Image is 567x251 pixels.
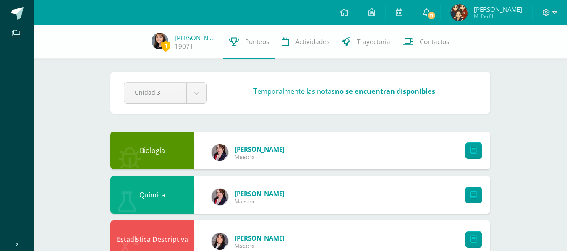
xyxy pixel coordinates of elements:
img: 1b7238515202dd18d5dc13171514332e.png [152,33,168,49]
span: Trayectoria [357,37,390,46]
span: Maestro [235,242,285,249]
a: [PERSON_NAME] [175,34,217,42]
span: Contactos [420,37,449,46]
span: [PERSON_NAME] [235,234,285,242]
a: Contactos [397,25,455,59]
a: Punteos [223,25,275,59]
span: 11 [426,11,436,20]
span: 1 [161,41,170,51]
span: [PERSON_NAME] [474,5,522,13]
strong: no se encuentran disponibles [335,87,435,96]
a: Actividades [275,25,336,59]
a: Unidad 3 [124,83,206,103]
div: Química [110,176,194,214]
span: Actividades [295,37,329,46]
img: 01fcd12e4fdb3c1babf7ea4e2632d275.png [451,4,468,21]
span: [PERSON_NAME] [235,189,285,198]
h3: Temporalmente las notas . [253,87,437,96]
span: Mi Perfil [474,13,522,20]
span: Unidad 3 [135,83,176,102]
span: [PERSON_NAME] [235,145,285,153]
img: a67de8287cfd72052e2d4ae9d3b918b4.png [212,189,228,205]
a: 19071 [175,42,193,51]
span: Punteos [245,37,269,46]
img: a67de8287cfd72052e2d4ae9d3b918b4.png [212,144,228,161]
span: Maestro [235,153,285,160]
a: Trayectoria [336,25,397,59]
div: Biología [110,132,194,169]
span: Maestro [235,198,285,205]
img: 97f8099e6289341a6bd39b592ba140fc.png [212,233,228,250]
